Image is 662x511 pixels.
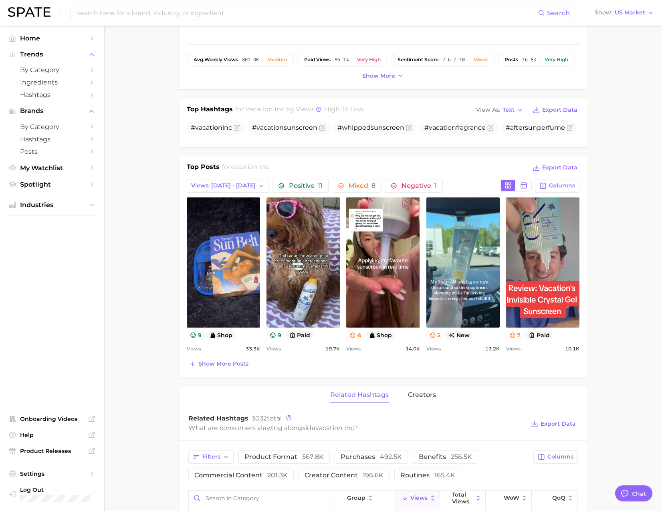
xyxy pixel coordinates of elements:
span: Views [410,495,428,501]
h2: for [222,162,269,174]
h1: Top Hashtags [187,105,233,116]
span: vacation [256,124,284,131]
button: Export Data [531,162,579,173]
span: 1 [434,182,437,189]
div: Very high [545,57,568,62]
span: Settings [20,470,84,477]
span: Views [506,344,521,354]
abbr: average [194,56,204,62]
span: #whippedsunscreen [337,124,404,131]
button: 9 [266,331,285,339]
a: by Category [6,64,98,76]
span: 256.5k [451,453,472,461]
span: 19.7k [325,344,340,354]
span: Views [346,344,361,354]
div: Medium [267,57,287,62]
a: Hashtags [6,89,98,101]
button: Filters [188,450,234,464]
span: Posts [20,148,84,155]
a: Posts [6,145,98,158]
span: vacation inc [230,163,269,171]
button: paid [286,331,314,339]
img: SPATE [8,7,50,17]
span: vacation [429,124,456,131]
span: #aftersunperfume [506,124,565,131]
span: Export Data [542,164,577,171]
span: high to low [324,105,363,113]
button: posts16.5kVery high [498,53,575,66]
span: 196.6k [363,471,383,479]
span: inc [222,124,232,131]
a: by Category [6,121,98,133]
div: Mixed [473,57,488,62]
a: Product Releases [6,445,98,457]
a: Settings [6,468,98,480]
span: Home [20,34,84,42]
a: My Watchlist [6,162,98,174]
span: 3032 [252,414,267,422]
button: shop [366,331,396,339]
span: 86.1% [335,57,349,62]
input: Search here for a brand, industry, or ingredient [75,6,538,20]
button: Trends [6,48,98,60]
button: avg.weekly views801.0kMedium [187,53,294,66]
span: Total Views [452,491,473,504]
button: 6 [346,331,364,339]
span: Show more [362,72,395,79]
span: Help [20,431,84,439]
span: Product Releases [20,447,84,455]
span: Hashtags [20,91,84,99]
button: Columns [533,450,578,464]
span: Views: [DATE] - [DATE] [191,182,256,189]
span: 7.6 / 10 [442,57,465,62]
span: product format [244,454,324,460]
span: Brands [20,107,84,115]
span: Export Data [542,107,577,113]
span: 13.2k [485,344,500,354]
span: Negative [402,183,437,189]
button: Flag as miscategorized or irrelevant [234,125,240,131]
span: 165.4k [434,471,455,479]
span: by Category [20,66,84,74]
button: paid [525,331,553,339]
input: Search in category [189,491,333,506]
button: shop [206,331,236,339]
a: Onboarding Videos [6,413,98,425]
span: sentiment score [398,57,438,62]
span: 16.5k [522,57,536,62]
span: Views [187,344,201,354]
button: Flag as miscategorized or irrelevant [319,125,325,131]
a: Help [6,429,98,441]
button: View AsText [474,105,525,115]
span: Spotlight [20,181,84,188]
span: purchases [341,454,402,460]
a: Spotlight [6,178,98,191]
span: 11 [318,182,323,189]
button: Flag as miscategorized or irrelevant [406,125,412,131]
span: creator content [305,472,383,479]
span: Export Data [541,420,576,427]
span: 10.1k [565,344,579,354]
span: Columns [547,453,573,460]
span: Filters [202,453,220,460]
button: Flag as miscategorized or irrelevant [487,125,494,131]
span: Text [503,108,515,112]
span: View As [476,108,500,112]
span: vacation inc [315,424,354,432]
span: 801.0k [242,57,259,62]
button: Total Views [440,491,486,506]
div: What are consumers viewing alongside ? [188,422,525,433]
span: My Watchlist [20,164,84,172]
span: 492.5k [380,453,402,461]
button: group [333,491,394,506]
span: Log Out [20,486,103,493]
span: 8 [371,182,375,189]
span: Positive [289,183,323,189]
h1: Top Posts [187,162,220,174]
button: ShowUS Market [593,8,656,18]
button: 7 [506,331,524,339]
button: Show more [360,70,406,81]
button: 9 [187,331,205,339]
a: Ingredients [6,76,98,89]
span: new [445,331,473,339]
